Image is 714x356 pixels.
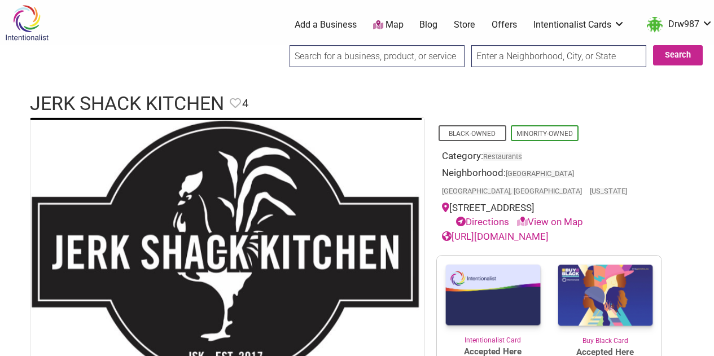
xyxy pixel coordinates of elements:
[454,19,475,31] a: Store
[471,45,646,67] input: Enter a Neighborhood, City, or State
[449,130,496,138] a: Black-Owned
[590,188,627,195] span: [US_STATE]
[442,166,656,201] div: Neighborhood:
[230,98,241,109] i: Favorite
[456,216,509,227] a: Directions
[641,15,713,35] a: Drw987
[483,152,522,161] a: Restaurants
[242,95,248,112] span: 4
[517,216,583,227] a: View on Map
[533,19,625,31] a: Intentionalist Cards
[437,256,549,335] img: Intentionalist Card
[373,19,404,32] a: Map
[30,90,224,117] h1: Jerk Shack Kitchen
[492,19,517,31] a: Offers
[653,45,703,65] button: Search
[419,19,437,31] a: Blog
[442,188,582,195] span: [GEOGRAPHIC_DATA], [GEOGRAPHIC_DATA]
[516,130,573,138] a: Minority-Owned
[549,256,662,336] img: Buy Black Card
[506,170,574,178] span: [GEOGRAPHIC_DATA]
[295,19,357,31] a: Add a Business
[437,256,549,345] a: Intentionalist Card
[442,149,656,166] div: Category:
[549,256,662,346] a: Buy Black Card
[442,231,549,242] a: [URL][DOMAIN_NAME]
[442,201,656,230] div: [STREET_ADDRESS]
[290,45,465,67] input: Search for a business, product, or service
